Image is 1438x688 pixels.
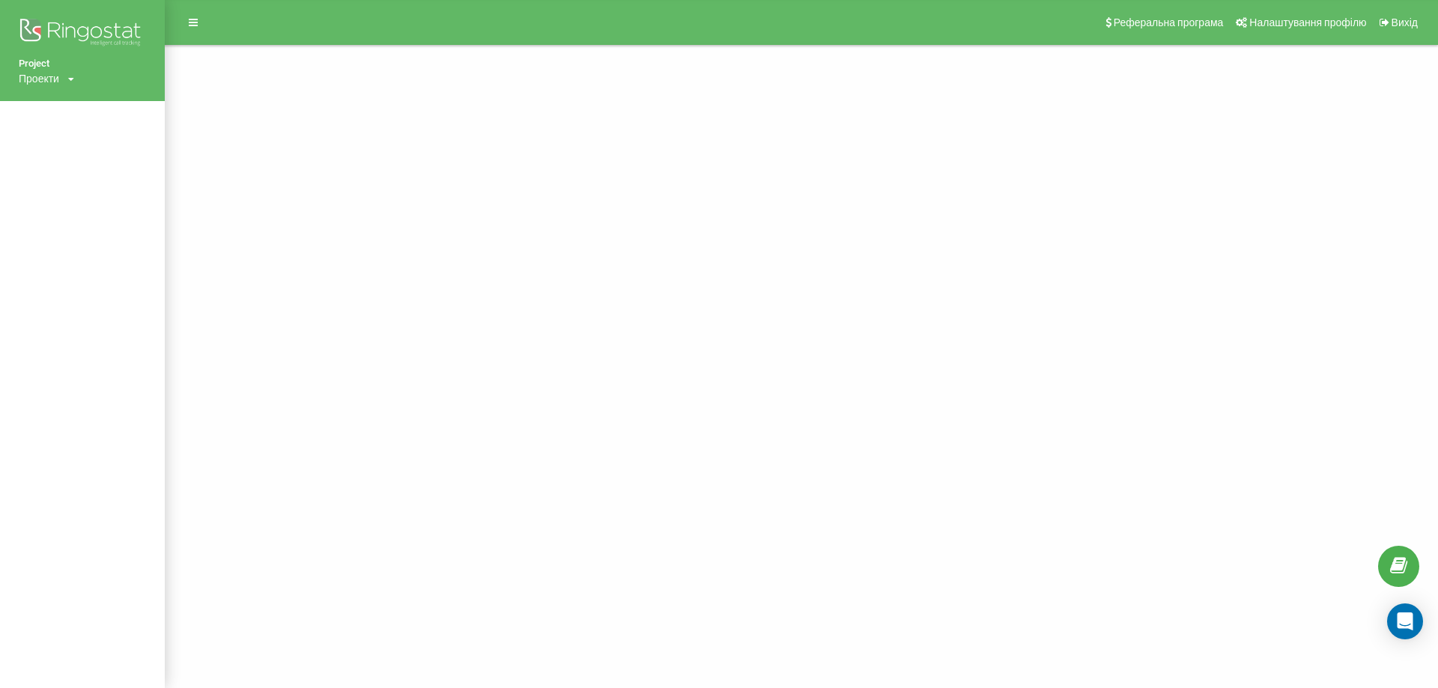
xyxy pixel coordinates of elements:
div: Проекти [19,71,59,86]
img: Ringostat logo [19,15,146,52]
span: Вихід [1392,16,1418,28]
span: Реферальна програма [1114,16,1224,28]
div: Open Intercom Messenger [1387,603,1423,639]
span: Налаштування профілю [1249,16,1366,28]
a: Project [19,56,146,71]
